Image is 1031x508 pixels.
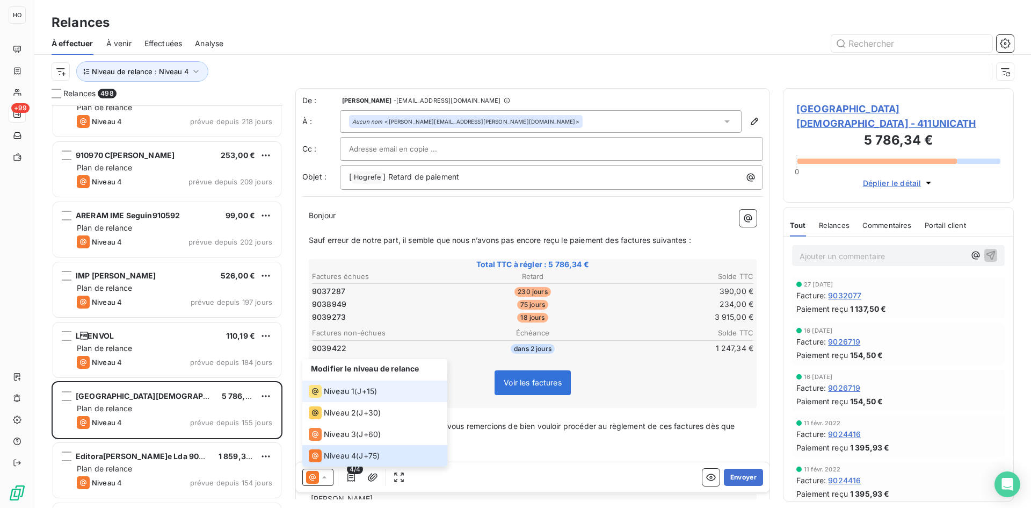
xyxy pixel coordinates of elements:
span: De : [302,95,340,106]
button: Niveau de relance : Niveau 4 [76,61,208,82]
span: 9026719 [828,382,860,393]
span: Commentaires [862,221,912,230]
span: 1 395,93 € [850,488,890,499]
input: Adresse email en copie ... [349,141,464,157]
span: Plan de relance [77,464,132,473]
span: Niveau 3 [324,429,356,440]
span: 9024416 [828,428,861,440]
label: À : [302,116,340,127]
div: Open Intercom Messenger [994,471,1020,497]
button: Déplier le détail [860,177,938,189]
span: dans 2 jours [511,344,555,354]
div: grid [52,105,282,508]
h3: 5 786,34 € [796,131,1000,152]
span: 910970 C[PERSON_NAME] [76,151,175,160]
span: Objet : [302,172,326,181]
span: [GEOGRAPHIC_DATA][DEMOGRAPHIC_DATA] - 411UNICATH [796,102,1000,131]
span: 1 859,37 € [219,452,258,461]
th: Retard [459,271,606,282]
span: Facture : [796,336,826,347]
label: Cc : [302,144,340,154]
span: Déplier le détail [863,177,921,189]
span: Niveau 4 [92,358,122,367]
span: prévue depuis 202 jours [188,238,272,246]
td: 234,00 € [607,298,754,310]
span: 16 [DATE] [804,374,832,380]
span: +99 [11,103,30,113]
span: Bonjour [309,211,336,220]
span: Plan de relance [77,223,132,232]
span: À effectuer [52,38,93,49]
span: LENVOL [76,331,114,340]
span: prévue depuis 209 jours [188,177,272,186]
th: Factures échues [311,271,458,282]
span: Modifier le niveau de relance [311,364,419,373]
span: 4/4 [347,464,363,474]
span: Il s’agit probablement d’un oubli, nous vous remercions de bien vouloir procéder au règlement de ... [309,421,737,443]
td: 390,00 € [607,285,754,297]
span: Niveau 4 [92,117,122,126]
h3: Relances [52,13,110,32]
span: Paiement reçu [796,396,848,407]
div: <[PERSON_NAME][EMAIL_ADDRESS][PERSON_NAME][DOMAIN_NAME]> [352,118,579,125]
span: 11 févr. 2022 [804,466,840,473]
span: Facture : [796,382,826,393]
span: 230 jours [514,287,550,297]
span: IMP [PERSON_NAME] [76,271,156,280]
span: ARERAM IME Seguin910592 [76,211,180,220]
span: J+60 ) [359,429,381,440]
th: Factures non-échues [311,327,458,339]
span: 27 [DATE] [804,281,833,288]
span: 0 [795,167,799,176]
span: 110,19 € [226,331,255,340]
span: Voir les factures [504,378,562,387]
button: Envoyer [724,469,763,486]
span: 9038949 [312,299,346,310]
span: Paiement reçu [796,349,848,361]
div: ( [309,406,381,419]
span: Niveau 4 [92,478,122,487]
span: J+30 ) [359,407,381,418]
span: 9026719 [828,336,860,347]
span: prévue depuis 218 jours [190,117,272,126]
th: Solde TTC [607,327,754,339]
span: Paiement reçu [796,488,848,499]
span: Niveau 4 [92,238,122,246]
div: ( [309,428,381,441]
span: 154,50 € [850,349,883,361]
span: Plan de relance [77,103,132,112]
span: Plan de relance [77,163,132,172]
span: Paiement reçu [796,442,848,453]
span: 253,00 € [221,151,255,160]
span: Relances [819,221,850,230]
span: À venir [106,38,132,49]
span: 75 jours [517,300,548,310]
span: 18 jours [517,313,548,323]
span: Niveau 4 [92,418,122,427]
span: Tout [790,221,806,230]
span: Effectuées [144,38,183,49]
span: Hogrefe [352,171,382,184]
th: Échéance [459,327,606,339]
span: 9037287 [312,286,345,297]
td: 1 247,34 € [607,342,754,354]
img: Logo LeanPay [9,484,26,502]
span: 5 786,34 € [222,391,263,400]
span: [ [349,172,352,181]
span: Niveau 1 [324,386,354,397]
span: 99,00 € [226,211,255,220]
td: 3 915,00 € [607,311,754,323]
span: J+15 ) [357,386,377,397]
span: 11 févr. 2022 [804,420,840,426]
span: Analyse [195,38,223,49]
input: Rechercher [831,35,992,52]
span: Facture : [796,428,826,440]
span: 1 395,93 € [850,442,890,453]
span: Niveau de relance : Niveau 4 [92,67,188,76]
span: 498 [98,89,116,98]
span: Total TTC à régler : 5 786,34 € [310,259,755,270]
span: [PERSON_NAME] [342,97,391,104]
span: Paiement reçu [796,303,848,314]
span: 9039273 [312,312,346,323]
span: Portail client [925,221,966,230]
